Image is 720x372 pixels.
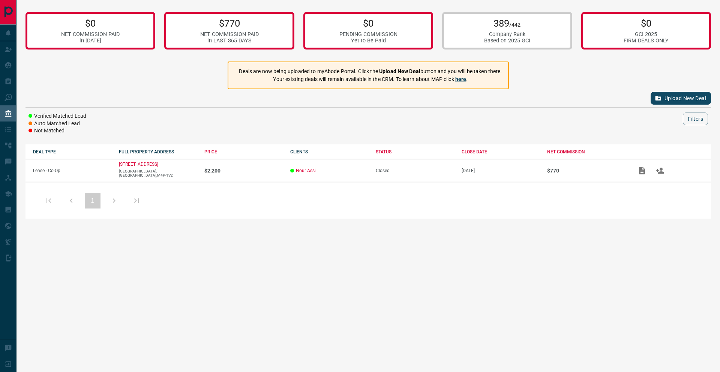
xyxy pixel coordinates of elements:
span: /442 [509,22,520,28]
div: PENDING COMMISSION [339,31,397,37]
a: here [455,76,466,82]
p: Your existing deals will remain available in the CRM. To learn about MAP click . [239,75,502,83]
div: NET COMMISSION PAID [61,31,120,37]
p: $0 [61,18,120,29]
div: CLOSE DATE [462,149,540,154]
p: $2,200 [204,168,283,174]
p: [DATE] [462,168,540,173]
div: NET COMMISSION [547,149,625,154]
div: STATUS [376,149,454,154]
p: $0 [624,18,669,29]
li: Not Matched [28,127,86,135]
div: Company Rank [484,31,530,37]
li: Auto Matched Lead [28,120,86,127]
p: 389 [484,18,530,29]
div: FIRM DEALS ONLY [624,37,669,44]
div: in LAST 365 DAYS [200,37,259,44]
div: FULL PROPERTY ADDRESS [119,149,197,154]
div: CLIENTS [290,149,369,154]
div: Yet to Be Paid [339,37,397,44]
p: $770 [547,168,625,174]
div: DEAL TYPE [33,149,111,154]
div: NET COMMISSION PAID [200,31,259,37]
div: PRICE [204,149,283,154]
span: Match Clients [651,168,669,173]
li: Verified Matched Lead [28,112,86,120]
div: in [DATE] [61,37,120,44]
p: Deals are now being uploaded to myAbode Portal. Click the button and you will be taken there. [239,67,502,75]
strong: Upload New Deal [379,68,420,74]
a: Nour Assi [296,168,316,173]
span: Add / View Documents [633,168,651,173]
a: [STREET_ADDRESS] [119,162,158,167]
p: $770 [200,18,259,29]
p: [GEOGRAPHIC_DATA],[GEOGRAPHIC_DATA],M4P-1V2 [119,169,197,177]
button: Upload New Deal [651,92,711,105]
button: Filters [683,112,708,125]
div: Based on 2025 GCI [484,37,530,44]
button: 1 [85,193,100,208]
div: Closed [376,168,454,173]
div: GCI 2025 [624,31,669,37]
p: Lease - Co-Op [33,168,111,173]
p: $0 [339,18,397,29]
